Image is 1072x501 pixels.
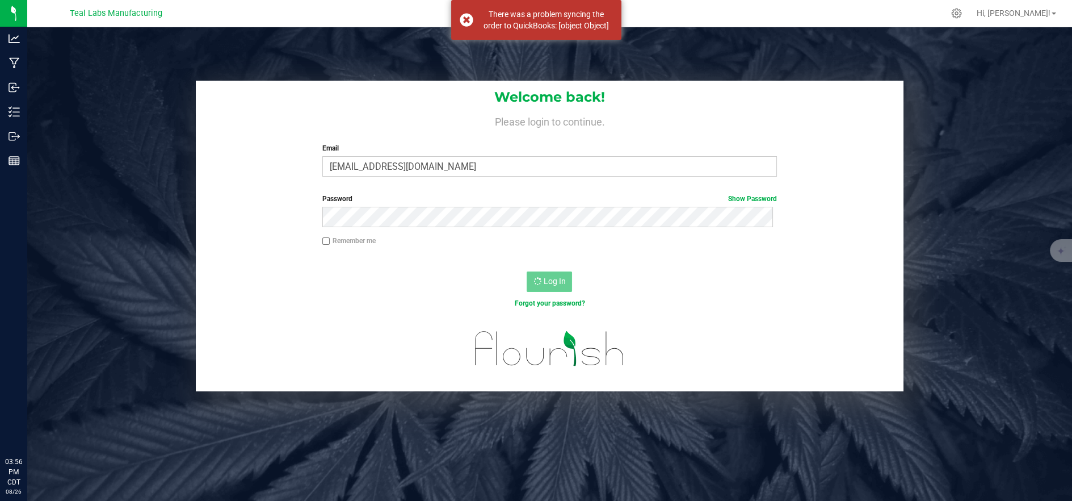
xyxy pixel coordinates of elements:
inline-svg: Inbound [9,82,20,93]
label: Remember me [322,236,376,246]
span: Log In [543,277,565,286]
input: Remember me [322,237,330,245]
inline-svg: Reports [9,155,20,166]
label: Email [322,143,777,153]
inline-svg: Outbound [9,131,20,142]
span: Hi, [PERSON_NAME]! [977,9,1050,18]
div: There was a problem syncing the order to QuickBooks: [object Object] [480,9,613,31]
span: Teal Labs Manufacturing [70,9,162,18]
h4: Please login to continue. [196,114,903,127]
p: 08/26 [5,487,22,496]
p: 03:56 PM CDT [5,457,22,487]
button: Log In [527,272,572,292]
div: Manage settings [949,8,964,19]
inline-svg: Manufacturing [9,57,20,69]
a: Show Password [728,195,777,203]
h1: Welcome back! [196,90,903,105]
inline-svg: Inventory [9,106,20,118]
img: flourish_logo.svg [461,320,638,377]
a: Forgot your password? [514,299,585,307]
span: Password [322,195,352,203]
inline-svg: Analytics [9,33,20,44]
